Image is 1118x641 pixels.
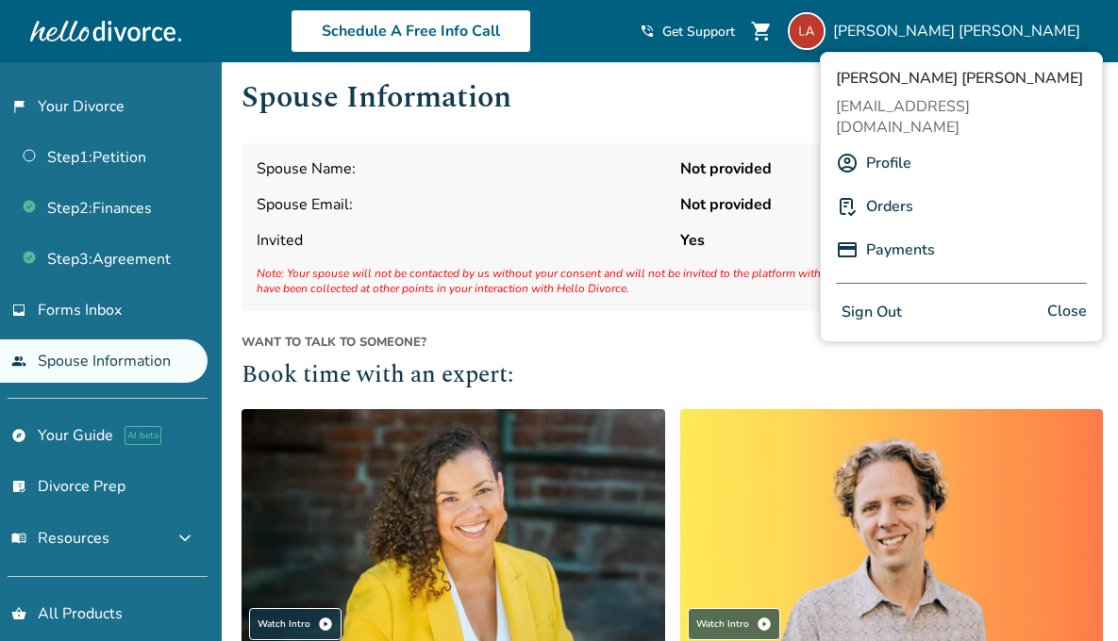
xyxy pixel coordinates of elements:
[750,20,773,42] span: shopping_cart
[11,99,26,114] span: flag_2
[836,68,1087,89] span: [PERSON_NAME] [PERSON_NAME]
[836,96,1087,138] span: [EMAIL_ADDRESS][DOMAIN_NAME]
[174,527,196,550] span: expand_more
[11,531,26,546] span: menu_book
[257,266,1088,296] span: Note: Your spouse will not be contacted by us without your consent and will not be invited to the...
[291,9,531,53] a: Schedule A Free Info Call
[640,23,735,41] a: phone_in_talkGet Support
[242,74,1103,121] h1: Spouse Information
[680,158,1089,179] strong: Not provided
[242,358,1103,394] h2: Book time with an expert:
[680,230,1089,251] strong: Yes
[11,606,26,621] span: shopping_basket
[257,230,665,251] span: Invited
[257,158,665,179] span: Spouse Name:
[680,194,1089,215] strong: Not provided
[11,353,26,369] span: people
[836,299,908,326] button: Sign Out
[662,23,735,41] span: Get Support
[1024,551,1118,641] iframe: Chat Widget
[833,21,1088,41] span: [PERSON_NAME] [PERSON_NAME]
[11,479,26,494] span: list_alt_check
[866,232,935,268] a: Payments
[38,300,122,320] span: Forms Inbox
[1047,299,1087,326] span: Close
[866,189,913,224] a: Orders
[318,616,333,632] span: play_circle
[257,194,665,215] span: Spouse Email:
[242,334,1103,351] span: Want to talk to someone?
[640,24,655,39] span: phone_in_talk
[836,238,859,261] img: P
[788,12,826,50] img: lorrialmaguer@gmail.com
[866,145,911,181] a: Profile
[836,152,859,174] img: A
[11,303,26,318] span: inbox
[249,608,342,640] div: Watch Intro
[11,528,109,549] span: Resources
[11,428,26,443] span: explore
[125,426,161,445] span: AI beta
[688,608,780,640] div: Watch Intro
[836,195,859,218] img: P
[757,616,772,632] span: play_circle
